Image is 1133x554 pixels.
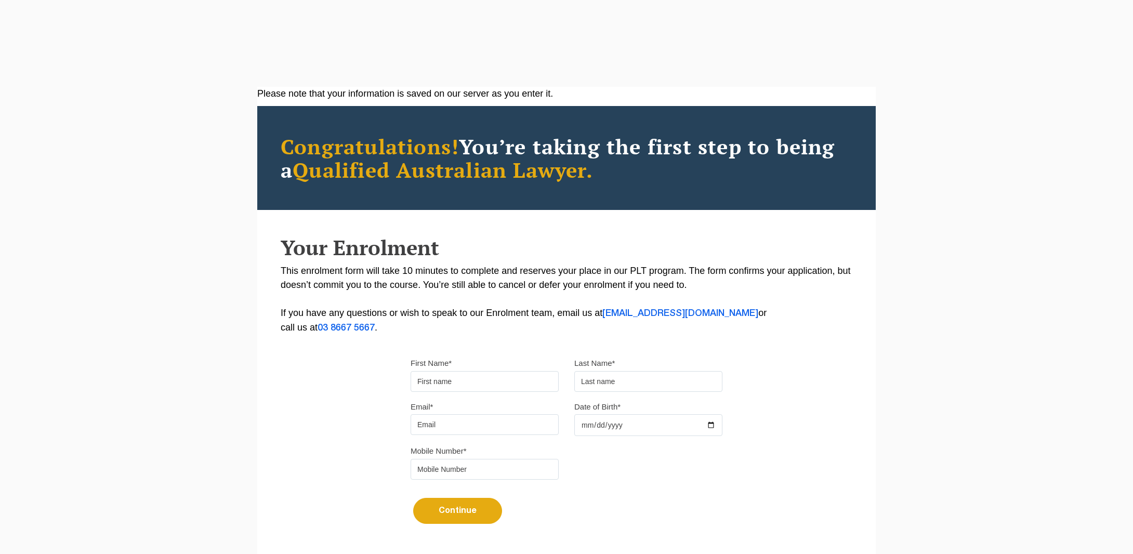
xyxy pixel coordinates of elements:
input: Mobile Number [411,459,559,480]
input: Last name [574,371,722,392]
label: Email* [411,402,433,412]
h2: You’re taking the first step to being a [281,135,852,181]
input: Email [411,414,559,435]
span: Qualified Australian Lawyer. [293,156,593,183]
div: Please note that your information is saved on our server as you enter it. [257,87,876,101]
label: First Name* [411,358,452,368]
span: Congratulations! [281,133,459,160]
p: This enrolment form will take 10 minutes to complete and reserves your place in our PLT program. ... [281,264,852,335]
label: Date of Birth* [574,402,621,412]
button: Continue [413,498,502,524]
a: 03 8667 5667 [318,324,375,332]
a: [EMAIL_ADDRESS][DOMAIN_NAME] [602,309,758,318]
label: Last Name* [574,358,615,368]
h2: Your Enrolment [281,236,852,259]
input: First name [411,371,559,392]
label: Mobile Number* [411,446,467,456]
